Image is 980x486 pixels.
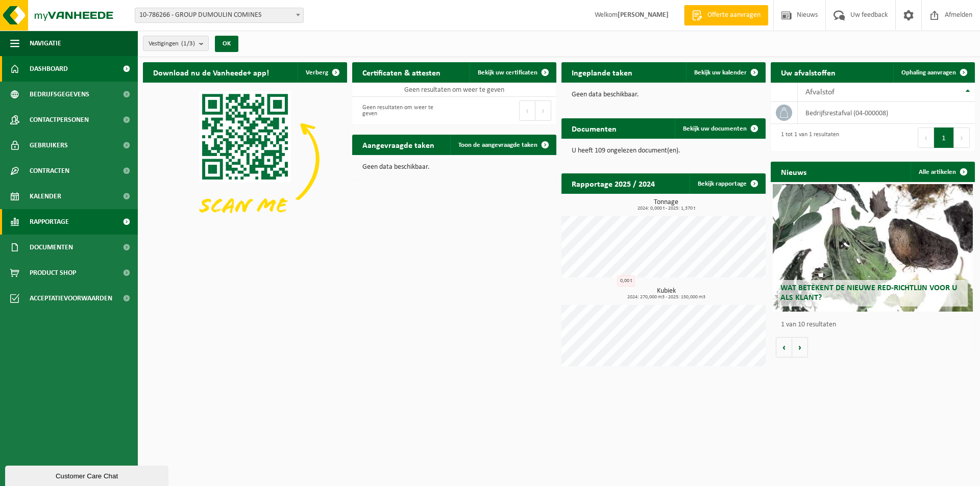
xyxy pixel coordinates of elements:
span: Contracten [30,158,69,184]
span: Dashboard [30,56,68,82]
h2: Nieuws [771,162,817,182]
button: 1 [934,127,954,148]
span: Acceptatievoorwaarden [30,286,112,311]
img: Download de VHEPlus App [143,83,347,236]
h2: Aangevraagde taken [352,135,445,155]
h2: Documenten [561,118,627,138]
h2: Ingeplande taken [561,62,643,82]
span: 2024: 0,000 t - 2025: 1,370 t [567,206,766,211]
p: Geen data beschikbaar. [362,164,546,171]
h2: Rapportage 2025 / 2024 [561,173,665,193]
p: Geen data beschikbaar. [572,91,755,98]
button: Vestigingen(1/3) [143,36,209,51]
span: Product Shop [30,260,76,286]
button: Previous [519,100,535,121]
span: Navigatie [30,31,61,56]
span: Contactpersonen [30,107,89,133]
span: 2024: 270,000 m3 - 2025: 150,000 m3 [567,295,766,300]
a: Ophaling aanvragen [893,62,974,83]
td: Geen resultaten om weer te geven [352,83,556,97]
a: Bekijk rapportage [690,173,765,194]
a: Toon de aangevraagde taken [450,135,555,155]
span: Bekijk uw certificaten [478,69,537,76]
a: Bekijk uw kalender [686,62,765,83]
span: Verberg [306,69,328,76]
button: Vorige [776,337,792,357]
a: Alle artikelen [911,162,974,182]
h2: Uw afvalstoffen [771,62,846,82]
span: Rapportage [30,209,69,235]
strong: [PERSON_NAME] [618,11,669,19]
p: U heeft 109 ongelezen document(en). [572,147,755,155]
span: Afvalstof [805,88,835,96]
a: Bekijk uw documenten [675,118,765,139]
button: Next [535,100,551,121]
span: Bekijk uw kalender [694,69,747,76]
button: Volgende [792,337,808,357]
button: Next [954,127,970,148]
span: Documenten [30,235,73,260]
a: Bekijk uw certificaten [470,62,555,83]
button: Previous [918,127,934,148]
span: Bedrijfsgegevens [30,82,89,107]
span: Bekijk uw documenten [683,125,747,132]
h2: Certificaten & attesten [352,62,451,82]
span: Ophaling aanvragen [901,69,956,76]
span: Gebruikers [30,133,68,158]
span: Kalender [30,184,61,209]
a: Wat betekent de nieuwe RED-richtlijn voor u als klant? [773,184,973,312]
td: bedrijfsrestafval (04-000008) [798,102,975,124]
span: 10-786266 - GROUP DUMOULIN COMINES [135,8,304,23]
h2: Download nu de Vanheede+ app! [143,62,279,82]
div: Geen resultaten om weer te geven [357,99,449,122]
iframe: chat widget [5,464,170,486]
div: 0,00 t [617,275,635,287]
span: 10-786266 - GROUP DUMOULIN COMINES [135,8,303,22]
span: Wat betekent de nieuwe RED-richtlijn voor u als klant? [780,284,957,302]
p: 1 van 10 resultaten [781,321,970,328]
count: (1/3) [181,40,195,47]
button: OK [215,36,238,52]
a: Offerte aanvragen [684,5,768,25]
h3: Kubiek [567,288,766,300]
span: Offerte aanvragen [705,10,763,20]
button: Verberg [298,62,346,83]
h3: Tonnage [567,199,766,211]
span: Toon de aangevraagde taken [458,142,537,148]
div: 1 tot 1 van 1 resultaten [776,126,839,149]
span: Vestigingen [149,36,195,52]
